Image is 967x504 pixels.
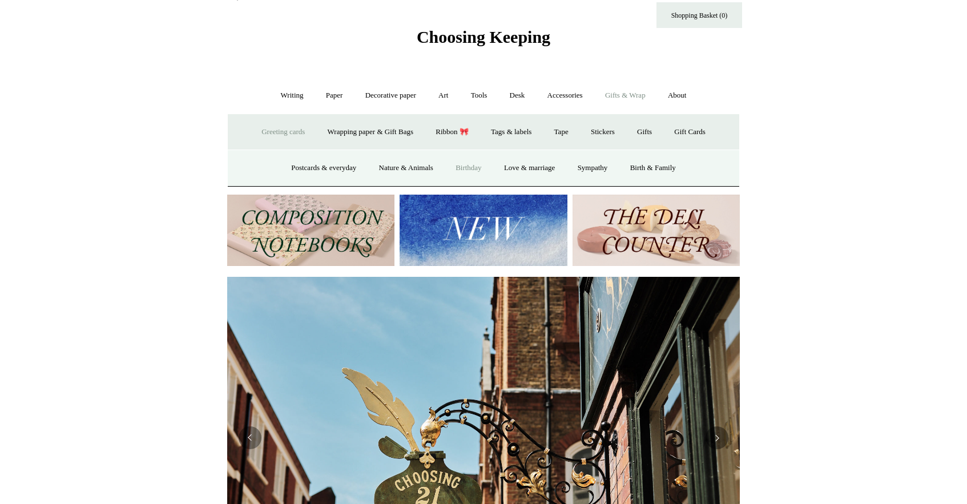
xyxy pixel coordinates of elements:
a: Ribbon 🎀 [425,117,479,147]
img: The Deli Counter [573,195,740,266]
a: Sympathy [567,153,618,183]
a: Birth & Family [620,153,686,183]
a: Paper [316,80,353,111]
a: Nature & Animals [369,153,444,183]
a: Art [428,80,458,111]
a: Tape [544,117,579,147]
a: Greeting cards [251,117,315,147]
a: Love & marriage [494,153,566,183]
span: Choosing Keeping [417,27,550,46]
a: Wrapping paper & Gift Bags [317,117,424,147]
a: Choosing Keeping [417,37,550,45]
a: Accessories [537,80,593,111]
img: New.jpg__PID:f73bdf93-380a-4a35-bcfe-7823039498e1 [400,195,567,266]
a: Shopping Basket (0) [656,2,742,28]
a: Desk [499,80,535,111]
button: Previous [239,426,261,449]
a: Stickers [581,117,625,147]
a: Birthday [445,153,492,183]
a: Tools [461,80,498,111]
img: 202302 Composition ledgers.jpg__PID:69722ee6-fa44-49dd-a067-31375e5d54ec [227,195,394,266]
a: About [658,80,697,111]
a: Postcards & everyday [281,153,366,183]
a: Tags & labels [481,117,542,147]
a: Gift Cards [664,117,716,147]
a: Gifts [627,117,662,147]
a: Decorative paper [355,80,426,111]
a: Gifts & Wrap [595,80,656,111]
button: Next [706,426,728,449]
a: Writing [271,80,314,111]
